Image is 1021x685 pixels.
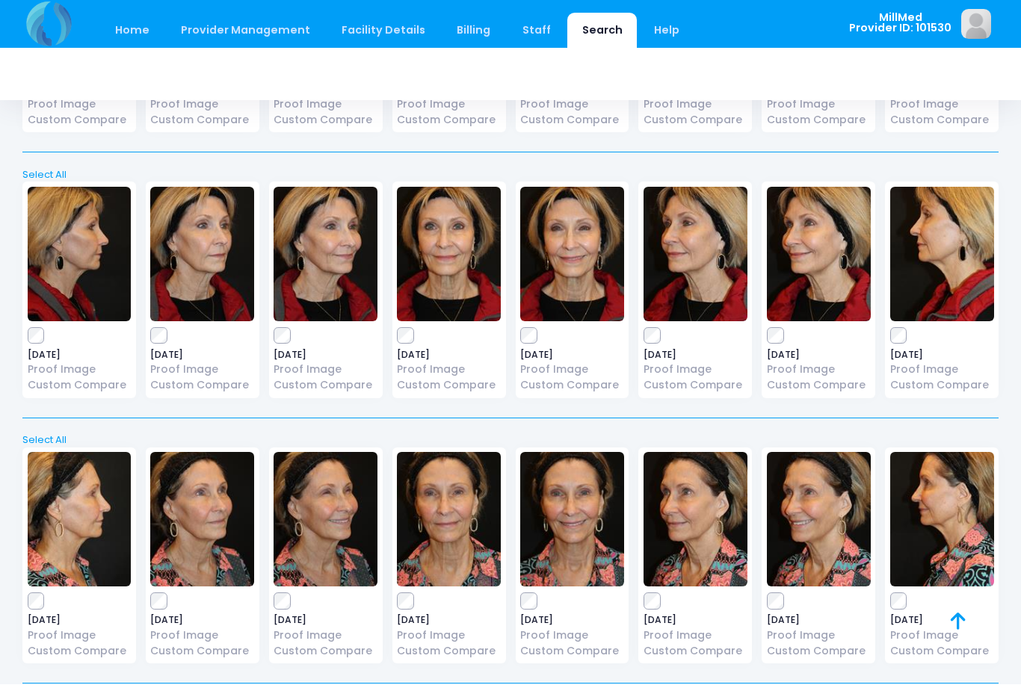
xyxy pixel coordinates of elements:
[274,97,377,113] a: Proof Image
[508,13,565,49] a: Staff
[890,378,994,394] a: Custom Compare
[644,628,747,644] a: Proof Image
[520,628,624,644] a: Proof Image
[961,10,991,40] img: image
[28,97,132,113] a: Proof Image
[644,187,747,322] img: image
[767,453,871,587] img: image
[150,187,254,322] img: image
[397,187,501,322] img: image
[397,644,501,660] a: Custom Compare
[274,113,377,128] a: Custom Compare
[274,628,377,644] a: Proof Image
[397,362,501,378] a: Proof Image
[890,113,994,128] a: Custom Compare
[274,351,377,360] span: [DATE]
[28,362,132,378] a: Proof Image
[28,351,132,360] span: [DATE]
[150,351,254,360] span: [DATE]
[767,616,871,625] span: [DATE]
[150,628,254,644] a: Proof Image
[520,187,624,322] img: image
[150,378,254,394] a: Custom Compare
[644,616,747,625] span: [DATE]
[274,187,377,322] img: image
[397,453,501,587] img: image
[890,362,994,378] a: Proof Image
[28,628,132,644] a: Proof Image
[397,351,501,360] span: [DATE]
[644,362,747,378] a: Proof Image
[767,378,871,394] a: Custom Compare
[520,378,624,394] a: Custom Compare
[150,644,254,660] a: Custom Compare
[644,453,747,587] img: image
[18,433,1004,448] a: Select All
[100,13,164,49] a: Home
[520,97,624,113] a: Proof Image
[520,113,624,128] a: Custom Compare
[18,168,1004,183] a: Select All
[890,351,994,360] span: [DATE]
[520,616,624,625] span: [DATE]
[520,351,624,360] span: [DATE]
[890,97,994,113] a: Proof Image
[767,187,871,322] img: image
[442,13,505,49] a: Billing
[644,644,747,660] a: Custom Compare
[274,616,377,625] span: [DATE]
[28,453,132,587] img: image
[767,97,871,113] a: Proof Image
[28,378,132,394] a: Custom Compare
[849,13,951,34] span: MillMed Provider ID: 101530
[397,113,501,128] a: Custom Compare
[767,644,871,660] a: Custom Compare
[397,97,501,113] a: Proof Image
[644,113,747,128] a: Custom Compare
[890,453,994,587] img: image
[767,113,871,128] a: Custom Compare
[28,113,132,128] a: Custom Compare
[28,187,132,322] img: image
[274,453,377,587] img: image
[28,644,132,660] a: Custom Compare
[274,644,377,660] a: Custom Compare
[166,13,324,49] a: Provider Management
[150,97,254,113] a: Proof Image
[640,13,694,49] a: Help
[397,378,501,394] a: Custom Compare
[150,113,254,128] a: Custom Compare
[150,453,254,587] img: image
[644,97,747,113] a: Proof Image
[150,616,254,625] span: [DATE]
[644,378,747,394] a: Custom Compare
[767,362,871,378] a: Proof Image
[890,644,994,660] a: Custom Compare
[890,628,994,644] a: Proof Image
[767,628,871,644] a: Proof Image
[520,453,624,587] img: image
[150,362,254,378] a: Proof Image
[274,378,377,394] a: Custom Compare
[327,13,440,49] a: Facility Details
[274,362,377,378] a: Proof Image
[397,616,501,625] span: [DATE]
[28,616,132,625] span: [DATE]
[767,351,871,360] span: [DATE]
[890,616,994,625] span: [DATE]
[567,13,637,49] a: Search
[520,362,624,378] a: Proof Image
[644,351,747,360] span: [DATE]
[890,187,994,322] img: image
[397,628,501,644] a: Proof Image
[520,644,624,660] a: Custom Compare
